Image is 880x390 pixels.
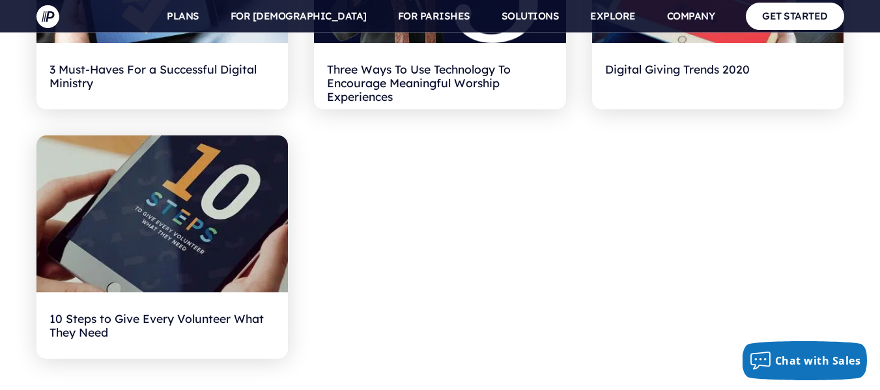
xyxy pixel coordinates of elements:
[743,341,868,380] button: Chat with Sales
[775,354,861,368] span: Chat with Sales
[746,3,844,29] a: GET STARTED
[50,305,276,346] h2: 10 Steps to Give Every Volunteer What They Need
[327,56,553,96] h2: Three Ways To Use Technology To Encourage Meaningful Worship Experiences
[36,135,289,359] a: 10 Steps to Give Every Volunteer What They Need
[50,56,276,96] h2: 3 Must-Haves For a Successful Digital Ministry
[605,56,831,96] h2: Digital Giving Trends 2020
